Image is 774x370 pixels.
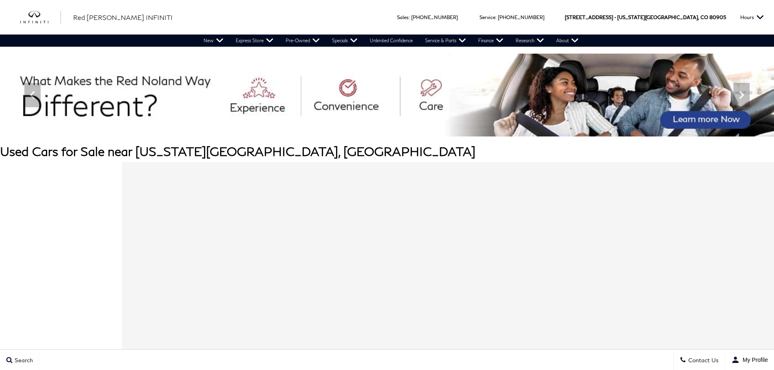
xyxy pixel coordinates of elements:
span: : [495,14,496,20]
a: Specials [326,35,364,47]
a: Research [509,35,550,47]
span: Sales [397,14,409,20]
a: Express Store [230,35,280,47]
a: Red [PERSON_NAME] INFINITI [73,13,173,22]
a: [STREET_ADDRESS] • [US_STATE][GEOGRAPHIC_DATA], CO 80905 [565,14,726,20]
span: : [409,14,410,20]
a: Pre-Owned [280,35,326,47]
nav: Main Navigation [197,35,585,47]
span: My Profile [739,357,768,363]
a: Unlimited Confidence [364,35,419,47]
a: New [197,35,230,47]
a: [PHONE_NUMBER] [411,14,458,20]
a: infiniti [20,11,61,24]
span: Contact Us [686,357,719,364]
a: Finance [472,35,509,47]
span: Red [PERSON_NAME] INFINITI [73,13,173,21]
span: Search [13,357,33,364]
span: Service [479,14,495,20]
img: INFINITI [20,11,61,24]
a: [PHONE_NUMBER] [498,14,544,20]
a: About [550,35,585,47]
a: Service & Parts [419,35,472,47]
button: user-profile-menu [725,350,774,370]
